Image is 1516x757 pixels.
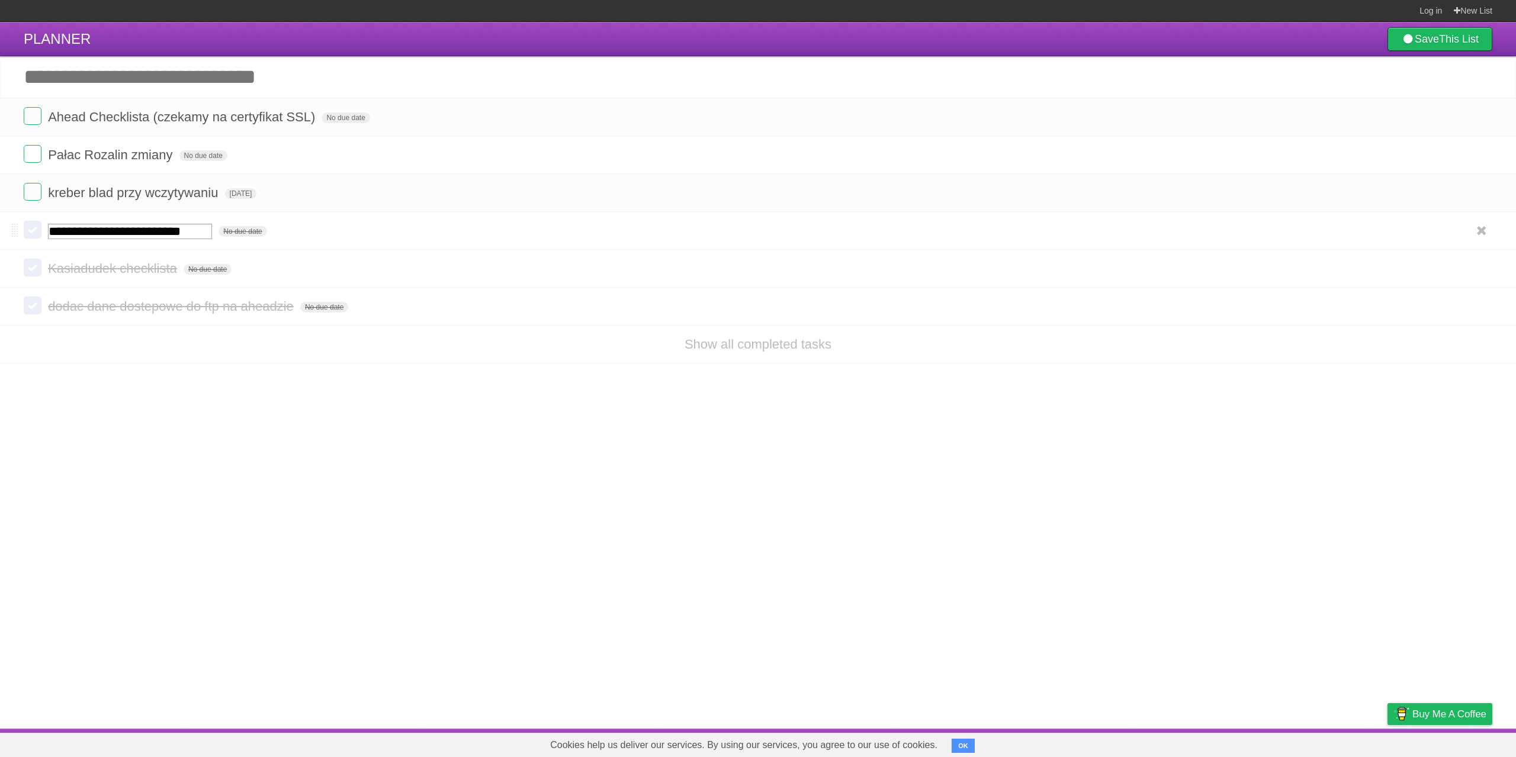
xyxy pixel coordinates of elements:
span: Kasiadudek checklista [48,261,180,276]
a: Buy me a coffee [1387,703,1492,725]
a: SaveThis List [1387,27,1492,51]
b: This List [1439,33,1479,45]
label: Done [24,145,41,163]
label: Star task [1420,107,1443,127]
label: Star task [1420,145,1443,165]
span: kreber blad przy wczytywaniu [48,185,221,200]
span: Buy me a coffee [1412,704,1486,724]
span: dodac dane dostepowe do ftp na aheadzie [48,299,297,314]
label: Done [24,259,41,276]
a: Suggest a feature [1418,732,1492,754]
label: Done [24,297,41,314]
label: Done [24,221,41,239]
span: No due date [179,150,227,161]
a: Terms [1332,732,1358,754]
label: Star task [1420,183,1443,202]
img: Buy me a coffee [1393,704,1409,724]
a: Developers [1269,732,1317,754]
span: Cookies help us deliver our services. By using our services, you agree to our use of cookies. [538,733,949,757]
span: Pałac Rozalin zmiany [48,147,175,162]
span: No due date [300,302,348,313]
span: No due date [322,112,370,123]
a: About [1230,732,1255,754]
label: Done [24,107,41,125]
a: Privacy [1372,732,1403,754]
a: Show all completed tasks [685,337,831,352]
span: No due date [184,264,232,275]
span: No due date [219,226,266,237]
span: [DATE] [225,188,257,199]
label: Done [24,183,41,201]
button: OK [952,739,975,753]
span: PLANNER [24,31,91,47]
span: Ahead Checklista (czekamy na certyfikat SSL) [48,109,318,124]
